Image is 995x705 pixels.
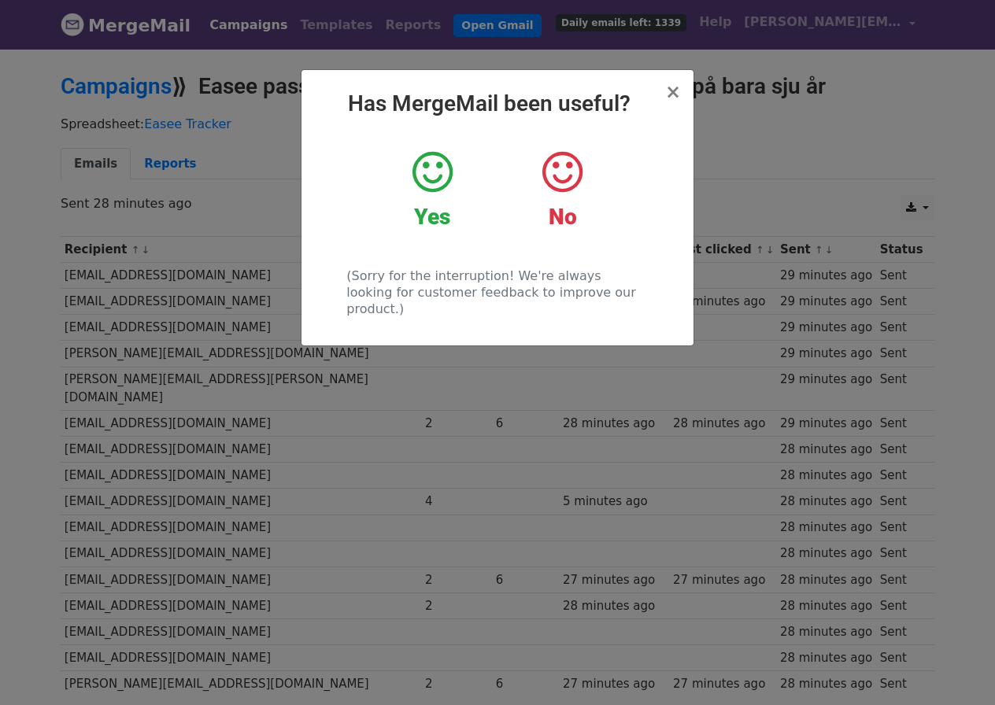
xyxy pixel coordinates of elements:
h2: Has MergeMail been useful? [314,90,681,117]
a: Yes [379,149,486,231]
span: × [665,81,681,103]
strong: Yes [414,204,450,230]
a: No [509,149,616,231]
button: Close [665,83,681,102]
p: (Sorry for the interruption! We're always looking for customer feedback to improve our product.) [346,268,648,317]
strong: No [549,204,577,230]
